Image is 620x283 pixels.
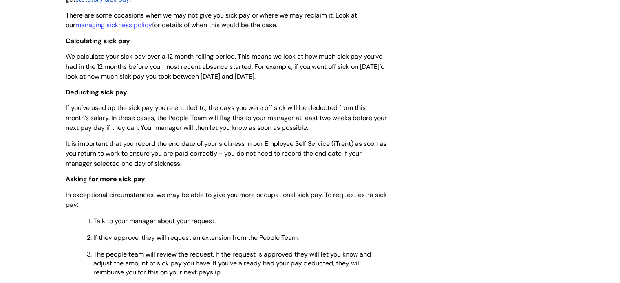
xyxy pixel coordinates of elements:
span: It is important that you record the end date of your sickness in our Employee Self Service (iTren... [66,139,386,168]
span: Talk to your manager about your request. [93,217,216,225]
span: Deducting sick pay [66,88,127,97]
span: In exceptional circumstances, we may be able to give you more occupational sick pay. To request e... [66,191,387,209]
span: Asking for more sick pay [66,175,145,183]
span: There are some occasions when we may not give you sick pay or where we may reclaim it. Look at ou... [66,11,357,30]
span: Calculating sick pay [66,37,130,45]
span: The people team will review the request. If the request is approved they will let you know and ad... [93,250,371,276]
span: If you’ve used up the sick pay you're entitled to, the days you were off sick will be deducted fr... [66,103,387,132]
a: managing sickness policy [75,21,152,29]
span: We calculate your sick pay over a 12 month rolling period. This means we look at how much sick pa... [66,52,385,81]
span: If they approve, they will request an extension from the People Team. [93,233,299,242]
